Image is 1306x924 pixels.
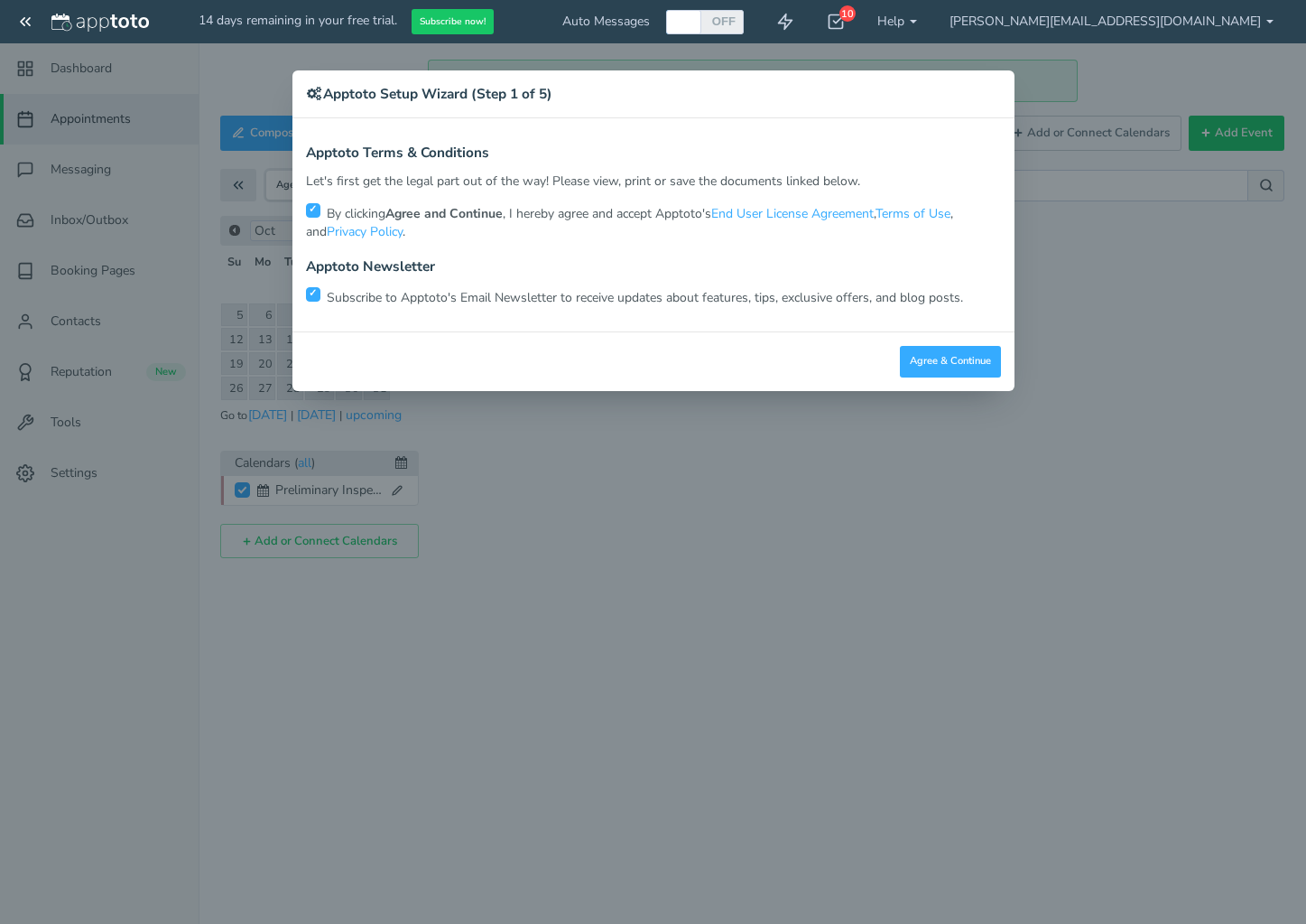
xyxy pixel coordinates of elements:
[306,84,1001,104] h4: Apptoto Setup Wizard (Step 1 of 5)
[306,201,1001,241] p: By clicking , I hereby agree and accept Apptoto's , , and .
[306,285,1001,307] p: Subscribe to Apptoto's Email Newsletter to receive updates about features, tips, exclusive offers...
[306,259,1001,275] h4: Apptoto Newsletter
[385,205,503,222] strong: Agree and Continue
[900,346,1001,378] button: Agree & Continue
[327,223,403,240] a: Privacy Policy
[306,145,1001,161] h4: Apptoto Terms & Conditions
[875,205,950,222] a: Terms of Use
[306,173,1001,191] p: Let's first get the legal part out of the way! Please view, print or save the documents linked be...
[711,205,874,222] a: End User License Agreement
